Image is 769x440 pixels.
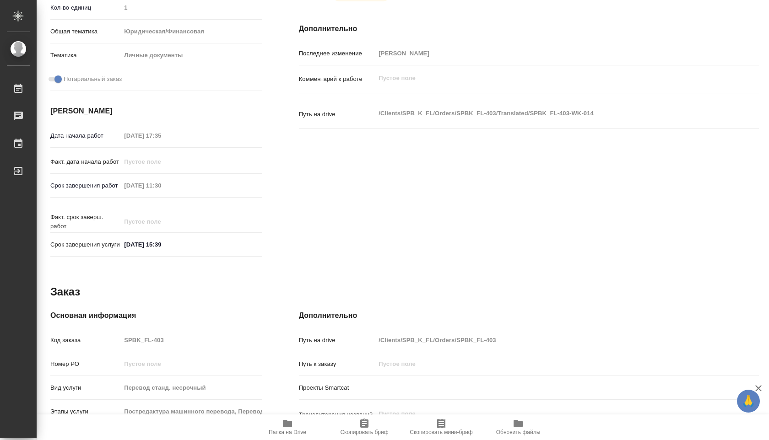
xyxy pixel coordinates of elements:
p: Тематика [50,51,121,60]
span: Папка на Drive [269,429,306,435]
button: Обновить файлы [480,414,557,440]
button: Скопировать мини-бриф [403,414,480,440]
p: Комментарий к работе [299,75,376,84]
p: Вид услуги [50,383,121,392]
span: Скопировать бриф [340,429,388,435]
p: Срок завершения услуги [50,240,121,249]
h4: Основная информация [50,310,262,321]
p: Код заказа [50,336,121,345]
h4: Дополнительно [299,310,759,321]
input: Пустое поле [121,1,262,14]
input: Пустое поле [121,215,201,228]
input: Пустое поле [121,129,201,142]
p: Путь на drive [299,110,376,119]
input: Пустое поле [375,333,720,347]
p: Факт. срок заверш. работ [50,213,121,231]
p: Путь на drive [299,336,376,345]
p: Этапы услуги [50,407,121,416]
span: Обновить файлы [496,429,541,435]
p: Проекты Smartcat [299,383,376,392]
textarea: /Clients/SPB_K_FL/Orders/SPBK_FL-403/Translated/SPBK_FL-403-WK-014 [375,106,720,121]
span: Скопировать мини-бриф [410,429,472,435]
button: 🙏 [737,390,760,413]
button: Скопировать бриф [326,414,403,440]
input: Пустое поле [121,179,201,192]
p: Путь к заказу [299,360,376,369]
p: Номер РО [50,360,121,369]
p: Транслитерация названий [299,410,376,419]
input: Пустое поле [375,357,720,370]
p: Срок завершения работ [50,181,121,190]
span: Нотариальный заказ [64,75,122,84]
span: 🙏 [741,392,756,411]
p: Кол-во единиц [50,3,121,12]
input: Пустое поле [121,405,262,418]
div: Юридическая/Финансовая [121,24,262,39]
p: Общая тематика [50,27,121,36]
input: Пустое поле [121,155,201,168]
h4: Дополнительно [299,23,759,34]
input: Пустое поле [121,381,262,394]
input: Пустое поле [375,47,720,60]
input: ✎ Введи что-нибудь [121,238,201,251]
p: Факт. дата начала работ [50,157,121,166]
button: Папка на Drive [249,414,326,440]
input: Пустое поле [121,333,262,347]
input: Пустое поле [121,357,262,370]
h4: [PERSON_NAME] [50,106,262,117]
h2: Заказ [50,284,80,299]
p: Дата начала работ [50,131,121,140]
div: Личные документы [121,48,262,63]
p: Последнее изменение [299,49,376,58]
